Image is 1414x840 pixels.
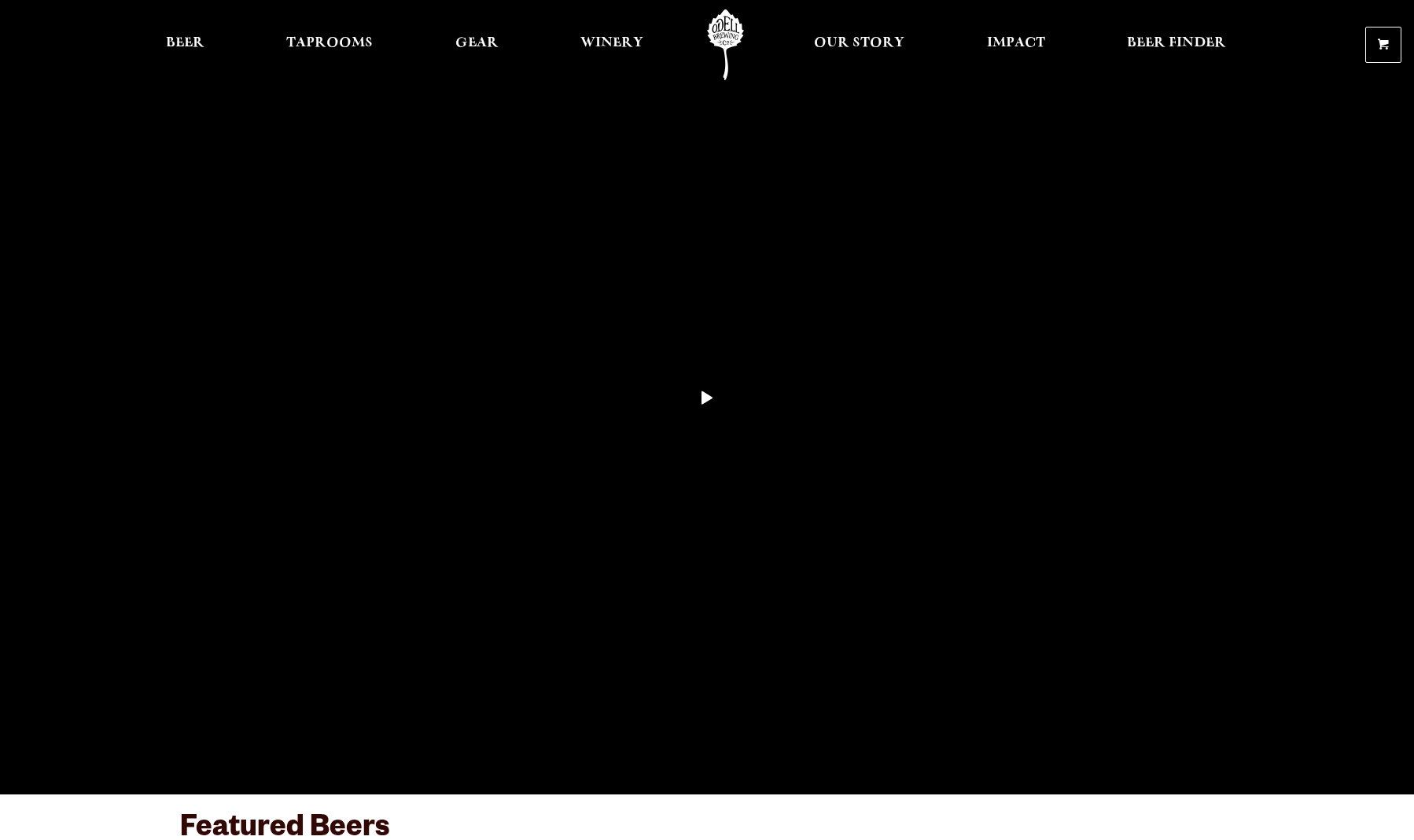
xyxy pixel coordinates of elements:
span: Taprooms [286,37,373,50]
span: Beer [166,37,204,50]
a: Winery [570,9,654,80]
span: Gear [455,37,499,50]
a: Odell Home [696,9,755,80]
a: Beer [156,9,215,80]
a: Impact [977,9,1055,80]
span: Our Story [814,37,904,50]
a: Beer Finder [1117,9,1236,80]
span: Winery [580,37,643,50]
span: Beer Finder [1127,37,1226,50]
a: Taprooms [276,9,383,80]
a: Gear [445,9,509,80]
a: Our Story [804,9,915,80]
span: Impact [987,37,1045,50]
